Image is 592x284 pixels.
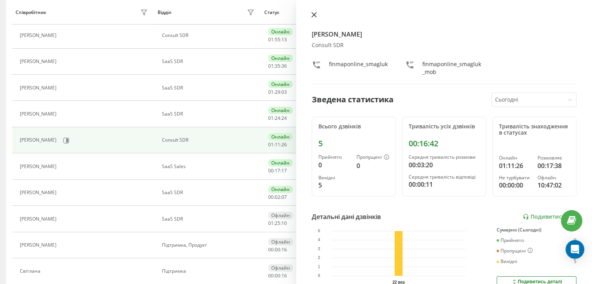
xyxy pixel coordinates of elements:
div: : : [268,142,287,147]
text: 2 [318,256,320,260]
div: Офлайн [538,175,570,181]
span: 00 [268,167,274,174]
span: 01 [268,141,274,148]
span: 25 [275,220,280,226]
div: Онлайн [268,28,293,35]
span: 00 [275,272,280,279]
span: 01 [268,115,274,121]
div: 01:11:26 [499,161,531,170]
span: 36 [281,63,287,69]
div: SaaS Sales [162,164,256,169]
div: 10:47:02 [538,181,570,190]
div: [PERSON_NAME] [20,111,58,117]
div: SaaS SDR [162,190,256,195]
span: 17 [281,167,287,174]
div: Тривалість знаходження в статусах [499,123,570,137]
div: Офлайн [268,238,293,245]
div: Статус [264,10,279,15]
span: 11 [275,141,280,148]
div: Всього дзвінків [318,123,389,130]
span: 17 [275,167,280,174]
div: 0 [574,238,576,243]
div: [PERSON_NAME] [20,33,58,38]
div: Світлана [20,268,42,274]
h4: [PERSON_NAME] [312,30,577,39]
div: SaaS SDR [162,59,256,64]
div: Середня тривалість відповіді [409,174,480,180]
div: Consult SDR [162,33,256,38]
div: Онлайн [499,155,531,161]
div: Open Intercom Messenger [566,240,584,259]
div: SaaS SDR [162,85,256,91]
div: Онлайн [268,81,293,88]
div: 5 [574,259,576,264]
div: finmaponline_smagluk_mob [422,60,483,76]
span: 07 [281,194,287,200]
div: Офлайн [268,212,293,219]
span: 00 [268,272,274,279]
span: 01 [268,63,274,69]
a: Подивитись звіт [523,214,576,220]
div: 00:17:38 [538,161,570,170]
span: 03 [281,89,287,95]
div: Онлайн [268,186,293,193]
div: : : [268,168,287,174]
div: 00:00:00 [499,181,531,190]
div: 5 [318,139,389,148]
text: 4 [318,238,320,242]
div: [PERSON_NAME] [20,242,58,248]
div: : : [268,221,287,226]
div: Вихідні [318,175,350,181]
span: 01 [268,220,274,226]
span: 35 [275,63,280,69]
div: : : [268,63,287,69]
div: Пропущені [357,154,389,161]
div: 00:03:20 [409,160,480,170]
span: 02 [275,194,280,200]
div: [PERSON_NAME] [20,85,58,91]
div: : : [268,273,287,279]
div: : : [268,89,287,95]
div: : : [268,247,287,252]
text: 0 [318,273,320,278]
span: 01 [268,36,274,43]
div: Відділ [158,10,171,15]
span: 01 [268,89,274,95]
div: SaaS SDR [162,216,256,222]
div: : : [268,195,287,200]
div: Пропущені [497,248,533,254]
div: Офлайн [268,264,293,272]
span: 00 [268,194,274,200]
div: Не турбувати [499,175,531,181]
text: 5 [318,229,320,233]
span: 29 [275,89,280,95]
div: Прийнято [497,238,524,243]
span: 00 [275,246,280,253]
div: Онлайн [268,107,293,114]
div: Consult SDR [312,42,577,49]
div: SaaS SDR [162,111,256,117]
div: Детальні дані дзвінків [312,212,381,221]
div: : : [268,37,287,42]
div: 0 [318,160,350,170]
div: Тривалість усіх дзвінків [409,123,480,130]
div: finmaponline_smagluk [329,60,388,76]
div: Співробітник [16,10,46,15]
div: 00:00:11 [409,180,480,189]
span: 55 [275,36,280,43]
div: Сумарно (Сьогодні) [497,227,576,233]
div: 0 [357,161,389,170]
span: 24 [275,115,280,121]
div: Онлайн [268,159,293,167]
div: Consult SDR [162,137,256,143]
span: 16 [281,246,287,253]
div: Розмовляє [538,155,570,161]
div: 5 [318,181,350,190]
div: Онлайн [268,133,293,140]
div: Вихідні [497,259,517,264]
div: [PERSON_NAME] [20,137,58,143]
div: [PERSON_NAME] [20,164,58,169]
div: [PERSON_NAME] [20,190,58,195]
div: [PERSON_NAME] [20,59,58,64]
text: 3 [318,247,320,251]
